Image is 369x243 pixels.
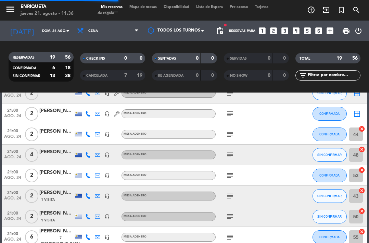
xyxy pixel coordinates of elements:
[314,26,323,35] i: looks_6
[193,5,226,9] span: Lista de Espera
[4,229,21,237] span: 21:00
[4,168,21,175] span: 21:00
[41,218,55,223] span: 1 Visita
[226,171,234,180] i: subject
[216,27,224,35] span: pending_actions
[13,74,40,78] span: SIN CONFIRMAR
[226,192,234,200] i: subject
[4,93,21,101] span: ago. 24
[140,56,144,61] strong: 0
[124,112,147,115] span: MESA ADENTRO
[39,148,74,156] div: [PERSON_NAME]
[5,24,39,38] i: [DATE]
[65,65,72,70] strong: 18
[283,56,287,61] strong: 0
[124,133,147,135] span: MESA ADENTRO
[303,26,312,35] i: looks_5
[50,55,55,60] strong: 19
[313,169,347,182] button: CONFIRMADA
[124,235,147,238] span: MESA ADENTRO
[25,169,38,182] span: 2
[5,4,15,17] button: menu
[300,57,310,60] span: TOTAL
[226,110,234,118] i: subject
[104,193,110,199] i: headset_mic
[4,147,21,155] span: 21:00
[25,86,38,100] span: 2
[336,56,342,61] strong: 19
[258,26,267,35] i: looks_one
[322,6,330,14] i: exit_to_app
[307,72,360,79] input: Filtrar por nombre...
[124,194,147,197] span: MESA ADENTRO
[319,112,340,116] span: CONFIRMADA
[313,189,347,203] button: SIN CONFIRMAR
[98,5,126,9] span: Mis reservas
[353,21,364,41] div: LOG OUT
[86,74,107,77] span: CANCELADA
[104,173,110,178] i: headset_mic
[358,146,365,153] i: cancel
[25,148,38,162] span: 4
[4,155,21,163] span: ago. 24
[226,130,234,138] i: subject
[226,151,234,159] i: subject
[353,89,361,97] i: border_all
[88,29,98,33] span: Cena
[313,107,347,121] button: CONFIRMADA
[299,71,307,80] i: filter_list
[292,26,301,35] i: looks_4
[358,208,365,215] i: cancel
[137,73,144,78] strong: 19
[4,196,21,204] span: ago. 24
[98,5,268,15] span: Tarjetas de regalo
[65,55,72,60] strong: 56
[211,73,215,78] strong: 0
[358,228,365,235] i: cancel
[39,227,74,235] div: [PERSON_NAME]
[268,56,270,61] strong: 0
[52,65,55,70] strong: 6
[196,73,199,78] strong: 0
[104,132,110,137] i: headset_mic
[358,167,365,173] i: cancel
[354,27,362,35] i: power_settings_new
[104,234,110,240] i: headset_mic
[211,56,215,61] strong: 0
[25,189,38,203] span: 2
[4,114,21,122] span: ago. 24
[317,215,342,218] span: SIN CONFIRMAR
[65,73,72,78] strong: 38
[313,210,347,223] button: SIN CONFIRMAR
[158,74,183,77] span: RE AGENDADA
[196,56,199,61] strong: 0
[4,217,21,224] span: ago. 24
[358,187,365,194] i: cancel
[353,110,361,118] i: border_all
[226,5,252,9] span: Pre-acceso
[230,57,247,60] span: SERVIDAS
[104,214,110,219] i: headset_mic
[226,233,234,241] i: subject
[4,188,21,196] span: 21:00
[124,56,127,61] strong: 0
[64,27,72,35] i: arrow_drop_down
[104,111,110,117] i: headset_mic
[326,26,334,35] i: add_box
[25,107,38,121] span: 2
[21,3,74,10] div: Enriqueta
[126,5,160,9] span: Mapa de mesas
[313,127,347,141] button: CONFIRMADA
[230,74,247,77] span: NO SHOW
[229,29,255,33] span: Reservas para
[39,127,74,135] div: [PERSON_NAME]
[4,175,21,183] span: ago. 24
[317,91,342,95] span: SIN CONFIRMAR
[342,27,350,35] span: print
[21,10,74,17] div: jueves 21. agosto - 11:36
[39,189,74,197] div: [PERSON_NAME]
[124,73,127,78] strong: 7
[86,57,105,60] span: CHECK INS
[319,235,340,239] span: CONFIRMADA
[352,6,360,14] i: search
